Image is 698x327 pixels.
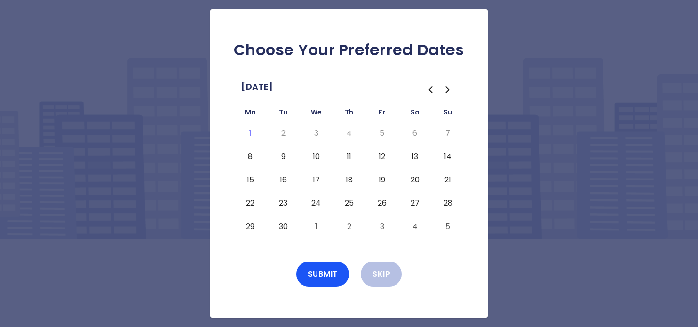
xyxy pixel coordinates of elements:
button: Sunday, September 7th, 2025 [439,126,457,141]
button: Friday, October 3rd, 2025 [373,219,391,234]
button: Sunday, September 14th, 2025 [439,149,457,164]
button: Wednesday, September 10th, 2025 [307,149,325,164]
button: Thursday, September 25th, 2025 [340,196,358,211]
button: Thursday, October 2nd, 2025 [340,219,358,234]
button: Monday, September 29th, 2025 [241,219,259,234]
span: [DATE] [241,79,273,95]
th: Sunday [431,106,464,122]
button: Wednesday, September 17th, 2025 [307,172,325,188]
button: Tuesday, September 30th, 2025 [274,219,292,234]
button: Saturday, September 20th, 2025 [406,172,424,188]
button: Tuesday, September 2nd, 2025 [274,126,292,141]
button: Friday, September 5th, 2025 [373,126,391,141]
button: Saturday, September 6th, 2025 [406,126,424,141]
th: Wednesday [300,106,333,122]
button: Sunday, September 28th, 2025 [439,196,457,211]
button: Tuesday, September 9th, 2025 [274,149,292,164]
button: Tuesday, September 16th, 2025 [274,172,292,188]
button: Sunday, September 21st, 2025 [439,172,457,188]
th: Saturday [398,106,431,122]
button: Sunday, October 5th, 2025 [439,219,457,234]
table: September 2025 [234,106,464,238]
button: Thursday, September 11th, 2025 [340,149,358,164]
button: Wednesday, September 24th, 2025 [307,196,325,211]
button: Saturday, October 4th, 2025 [406,219,424,234]
button: Submit [296,262,349,287]
button: Thursday, September 18th, 2025 [340,172,358,188]
button: Go to the Next Month [439,81,457,98]
button: Skip [361,262,402,287]
button: Tuesday, September 23rd, 2025 [274,196,292,211]
th: Thursday [333,106,365,122]
th: Tuesday [267,106,300,122]
button: Friday, September 12th, 2025 [373,149,391,164]
button: Monday, September 15th, 2025 [241,172,259,188]
button: Monday, September 8th, 2025 [241,149,259,164]
th: Monday [234,106,267,122]
button: Go to the Previous Month [422,81,439,98]
button: Monday, September 22nd, 2025 [241,196,259,211]
button: Saturday, September 13th, 2025 [406,149,424,164]
button: Wednesday, September 3rd, 2025 [307,126,325,141]
button: Thursday, September 4th, 2025 [340,126,358,141]
button: Today, Monday, September 1st, 2025 [241,126,259,141]
h2: Choose Your Preferred Dates [226,40,472,60]
button: Saturday, September 27th, 2025 [406,196,424,211]
button: Wednesday, October 1st, 2025 [307,219,325,234]
button: Friday, September 26th, 2025 [373,196,391,211]
th: Friday [365,106,398,122]
button: Friday, September 19th, 2025 [373,172,391,188]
